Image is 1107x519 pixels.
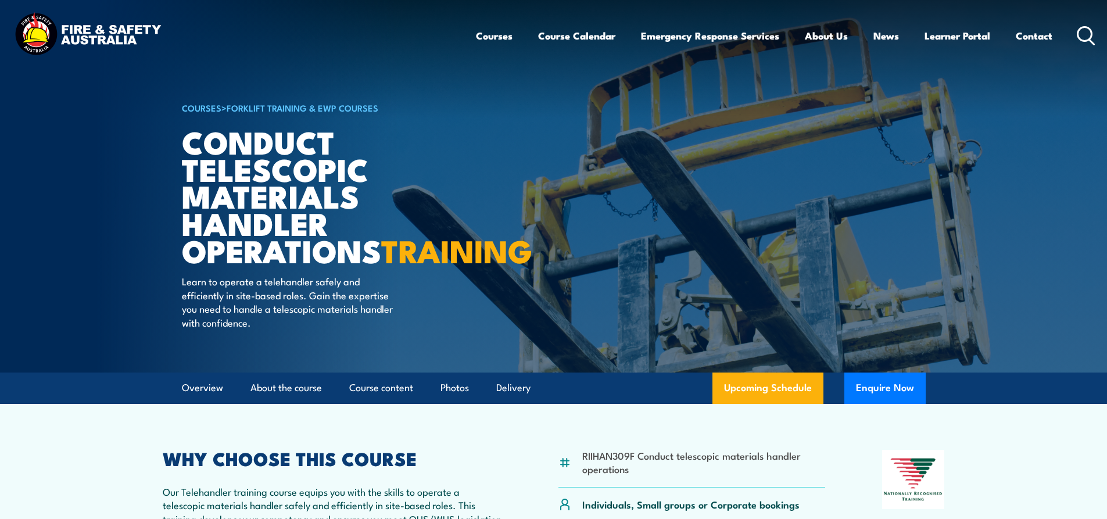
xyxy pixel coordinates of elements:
a: Overview [182,373,223,403]
a: COURSES [182,101,221,114]
h2: WHY CHOOSE THIS COURSE [163,450,502,466]
a: Upcoming Schedule [712,373,823,404]
a: Contact [1016,20,1052,51]
a: Forklift Training & EWP Courses [227,101,378,114]
p: Individuals, Small groups or Corporate bookings [582,497,800,511]
h1: Conduct Telescopic Materials Handler Operations [182,128,469,264]
img: Nationally Recognised Training logo. [882,450,945,509]
button: Enquire Now [844,373,926,404]
h6: > [182,101,469,114]
a: Course Calendar [538,20,615,51]
a: Delivery [496,373,531,403]
a: News [873,20,899,51]
a: Emergency Response Services [641,20,779,51]
a: Courses [476,20,513,51]
a: Photos [440,373,469,403]
p: Learn to operate a telehandler safely and efficiently in site-based roles. Gain the expertise you... [182,274,394,329]
a: Course content [349,373,413,403]
a: About Us [805,20,848,51]
li: RIIHAN309F Conduct telescopic materials handler operations [582,449,826,476]
a: Learner Portal [925,20,990,51]
a: About the course [250,373,322,403]
strong: TRAINING [381,226,532,274]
